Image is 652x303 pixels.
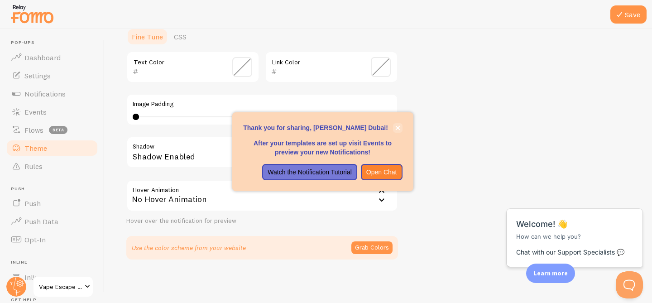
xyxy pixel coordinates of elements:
[10,2,55,25] img: fomo-relay-logo-orange.svg
[361,164,403,180] button: Open Chat
[5,121,99,139] a: Flows beta
[351,241,393,254] button: Grab Colors
[11,260,99,265] span: Inline
[5,268,99,286] a: Inline
[168,28,192,46] a: CSS
[24,235,46,244] span: Opt-In
[49,126,67,134] span: beta
[24,162,43,171] span: Rules
[5,48,99,67] a: Dashboard
[5,157,99,175] a: Rules
[11,297,99,303] span: Get Help
[393,123,403,133] button: close,
[39,281,82,292] span: Vape Escape [GEOGRAPHIC_DATA]
[24,217,58,226] span: Push Data
[5,231,99,249] a: Opt-In
[5,139,99,157] a: Theme
[24,107,47,116] span: Events
[24,89,66,98] span: Notifications
[133,100,392,108] label: Image Padding
[232,112,413,191] div: Thank you for sharing, Zahid Dubai! After your templates are set up visit Events to preview your ...
[5,103,99,121] a: Events
[502,186,648,271] iframe: Help Scout Beacon - Messages and Notifications
[5,85,99,103] a: Notifications
[24,53,61,62] span: Dashboard
[24,125,43,135] span: Flows
[5,194,99,212] a: Push
[11,40,99,46] span: Pop-ups
[24,273,42,282] span: Inline
[132,243,246,252] p: Use the color scheme from your website
[126,28,168,46] a: Fine Tune
[24,144,47,153] span: Theme
[243,139,403,157] p: After your templates are set up visit Events to preview your new Notifications!
[5,67,99,85] a: Settings
[24,71,51,80] span: Settings
[262,164,357,180] button: Watch the Notification Tutorial
[533,269,568,278] p: Learn more
[24,199,41,208] span: Push
[268,168,351,177] p: Watch the Notification Tutorial
[33,276,94,298] a: Vape Escape [GEOGRAPHIC_DATA]
[126,136,398,169] div: Shadow Enabled
[243,123,403,132] p: Thank you for sharing, [PERSON_NAME] Dubai!
[11,186,99,192] span: Push
[126,180,398,212] div: No Hover Animation
[616,271,643,298] iframe: Help Scout Beacon - Open
[526,264,575,283] div: Learn more
[366,168,397,177] p: Open Chat
[5,212,99,231] a: Push Data
[126,217,398,225] div: Hover over the notification for preview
